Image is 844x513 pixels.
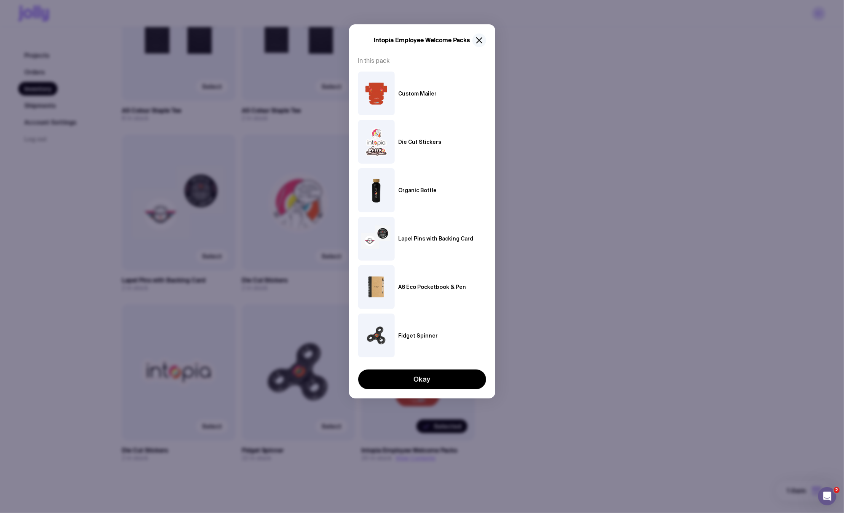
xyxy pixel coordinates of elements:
[358,56,486,65] span: In this pack
[399,91,437,97] h6: Custom Mailer
[358,370,486,389] button: Okay
[818,487,836,505] iframe: Intercom live chat
[399,236,474,242] h6: Lapel Pins with Backing Card
[399,187,437,193] h6: Organic Bottle
[399,333,438,339] h6: Fidget Spinner
[399,139,442,145] h6: Die Cut Stickers
[374,37,470,44] h5: Intopia Employee Welcome Packs
[834,487,840,493] span: 2
[399,284,466,290] h6: A6 Eco Pocketbook & Pen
